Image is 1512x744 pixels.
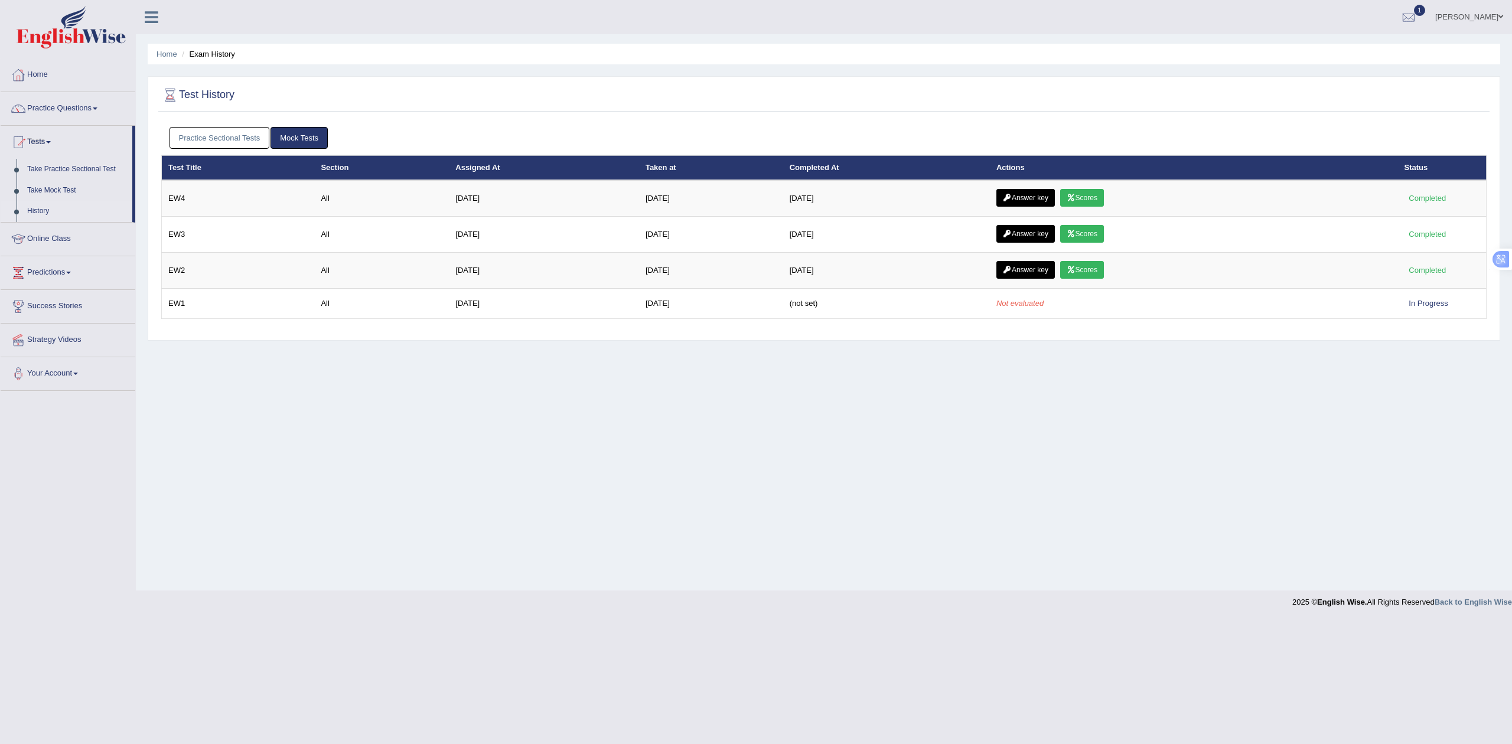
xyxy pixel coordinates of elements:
[314,180,449,217] td: All
[179,48,235,60] li: Exam History
[639,253,783,289] td: [DATE]
[996,261,1055,279] a: Answer key
[162,180,315,217] td: EW4
[157,50,177,58] a: Home
[314,253,449,289] td: All
[783,155,990,180] th: Completed At
[783,253,990,289] td: [DATE]
[271,127,328,149] a: Mock Tests
[162,253,315,289] td: EW2
[1,290,135,319] a: Success Stories
[1405,297,1453,309] div: In Progress
[1405,192,1451,204] div: Completed
[990,155,1398,180] th: Actions
[449,180,639,217] td: [DATE]
[996,299,1044,308] em: Not evaluated
[1,58,135,88] a: Home
[1,357,135,387] a: Your Account
[1,126,132,155] a: Tests
[162,289,315,319] td: EW1
[170,127,270,149] a: Practice Sectional Tests
[1060,225,1104,243] a: Scores
[449,155,639,180] th: Assigned At
[449,217,639,253] td: [DATE]
[314,289,449,319] td: All
[161,86,234,104] h2: Test History
[449,289,639,319] td: [DATE]
[1292,590,1512,608] div: 2025 © All Rights Reserved
[449,253,639,289] td: [DATE]
[1405,228,1451,240] div: Completed
[639,289,783,319] td: [DATE]
[22,180,132,201] a: Take Mock Test
[1060,261,1104,279] a: Scores
[1398,155,1487,180] th: Status
[22,201,132,222] a: History
[996,189,1055,207] a: Answer key
[1,92,135,122] a: Practice Questions
[162,155,315,180] th: Test Title
[996,225,1055,243] a: Answer key
[1,223,135,252] a: Online Class
[1060,189,1104,207] a: Scores
[1,324,135,353] a: Strategy Videos
[639,217,783,253] td: [DATE]
[22,159,132,180] a: Take Practice Sectional Test
[783,180,990,217] td: [DATE]
[314,217,449,253] td: All
[1414,5,1426,16] span: 1
[783,217,990,253] td: [DATE]
[1405,264,1451,276] div: Completed
[314,155,449,180] th: Section
[1435,598,1512,606] a: Back to English Wise
[639,180,783,217] td: [DATE]
[1317,598,1367,606] strong: English Wise.
[1,256,135,286] a: Predictions
[639,155,783,180] th: Taken at
[790,299,818,308] span: (not set)
[162,217,315,253] td: EW3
